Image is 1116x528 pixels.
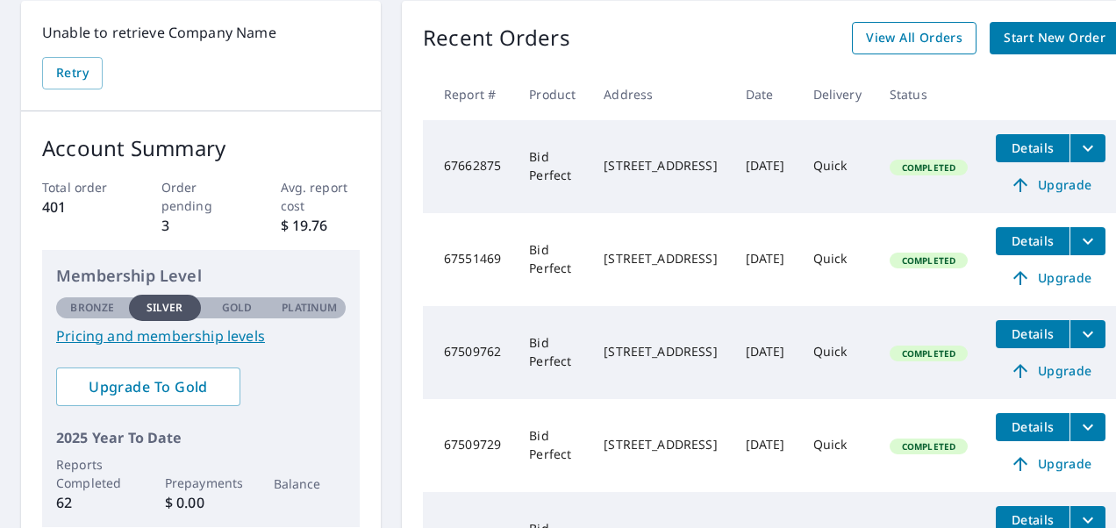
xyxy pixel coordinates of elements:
[996,227,1069,255] button: detailsBtn-67551469
[423,22,570,54] p: Recent Orders
[42,178,122,196] p: Total order
[42,57,103,89] button: Retry
[604,157,717,175] div: [STREET_ADDRESS]
[70,377,226,396] span: Upgrade To Gold
[866,27,962,49] span: View All Orders
[732,68,799,120] th: Date
[891,440,966,453] span: Completed
[996,171,1105,199] a: Upgrade
[515,213,590,306] td: Bid Perfect
[423,399,515,492] td: 67509729
[515,306,590,399] td: Bid Perfect
[732,120,799,213] td: [DATE]
[1006,268,1095,289] span: Upgrade
[891,161,966,174] span: Completed
[1069,227,1105,255] button: filesDropdownBtn-67551469
[282,300,337,316] p: Platinum
[56,492,129,513] p: 62
[281,215,361,236] p: $ 19.76
[1006,139,1059,156] span: Details
[56,325,346,346] a: Pricing and membership levels
[161,178,241,215] p: Order pending
[852,22,976,54] a: View All Orders
[222,300,252,316] p: Gold
[165,492,238,513] p: $ 0.00
[274,474,347,493] p: Balance
[876,68,982,120] th: Status
[70,300,114,316] p: Bronze
[1006,511,1059,528] span: Details
[996,320,1069,348] button: detailsBtn-67509762
[147,300,183,316] p: Silver
[732,399,799,492] td: [DATE]
[42,132,360,164] p: Account Summary
[1006,453,1095,474] span: Upgrade
[732,306,799,399] td: [DATE]
[891,254,966,267] span: Completed
[604,343,717,360] div: [STREET_ADDRESS]
[56,62,89,84] span: Retry
[423,120,515,213] td: 67662875
[891,347,966,360] span: Completed
[56,264,346,288] p: Membership Level
[996,413,1069,441] button: detailsBtn-67509729
[590,68,731,120] th: Address
[1069,413,1105,441] button: filesDropdownBtn-67509729
[161,215,241,236] p: 3
[423,306,515,399] td: 67509762
[515,120,590,213] td: Bid Perfect
[996,264,1105,292] a: Upgrade
[996,450,1105,478] a: Upgrade
[996,357,1105,385] a: Upgrade
[1006,175,1095,196] span: Upgrade
[799,306,876,399] td: Quick
[1069,320,1105,348] button: filesDropdownBtn-67509762
[56,455,129,492] p: Reports Completed
[42,22,360,43] p: Unable to retrieve Company Name
[1006,325,1059,342] span: Details
[42,196,122,218] p: 401
[515,399,590,492] td: Bid Perfect
[799,399,876,492] td: Quick
[799,120,876,213] td: Quick
[423,68,515,120] th: Report #
[423,213,515,306] td: 67551469
[1006,360,1095,382] span: Upgrade
[799,213,876,306] td: Quick
[604,436,717,453] div: [STREET_ADDRESS]
[165,474,238,492] p: Prepayments
[56,367,240,406] a: Upgrade To Gold
[1006,418,1059,435] span: Details
[1069,134,1105,162] button: filesDropdownBtn-67662875
[1006,232,1059,249] span: Details
[604,250,717,268] div: [STREET_ADDRESS]
[1004,27,1105,49] span: Start New Order
[996,134,1069,162] button: detailsBtn-67662875
[56,427,346,448] p: 2025 Year To Date
[515,68,590,120] th: Product
[732,213,799,306] td: [DATE]
[799,68,876,120] th: Delivery
[281,178,361,215] p: Avg. report cost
